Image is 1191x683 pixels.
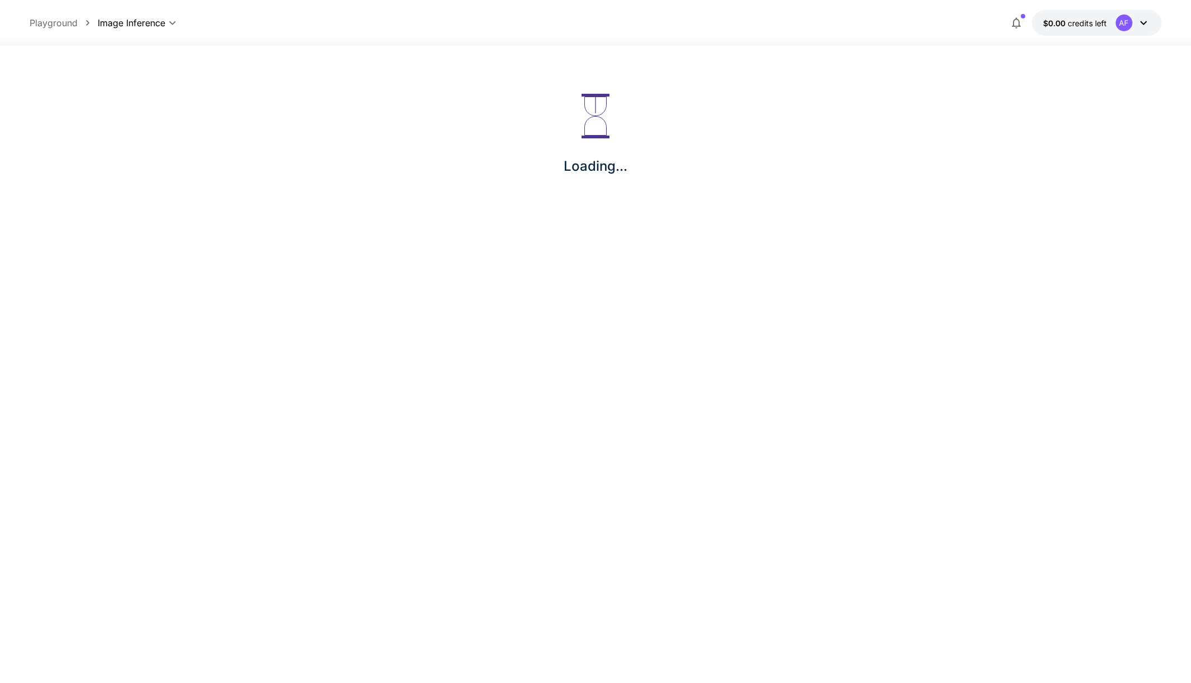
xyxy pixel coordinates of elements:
span: credits left [1068,18,1107,28]
div: AF [1116,15,1132,31]
div: $0.00 [1043,17,1107,29]
span: $0.00 [1043,18,1068,28]
span: Image Inference [98,16,165,30]
nav: breadcrumb [30,16,98,30]
a: Playground [30,16,78,30]
button: $0.00AF [1032,10,1161,36]
p: Loading... [564,156,627,176]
